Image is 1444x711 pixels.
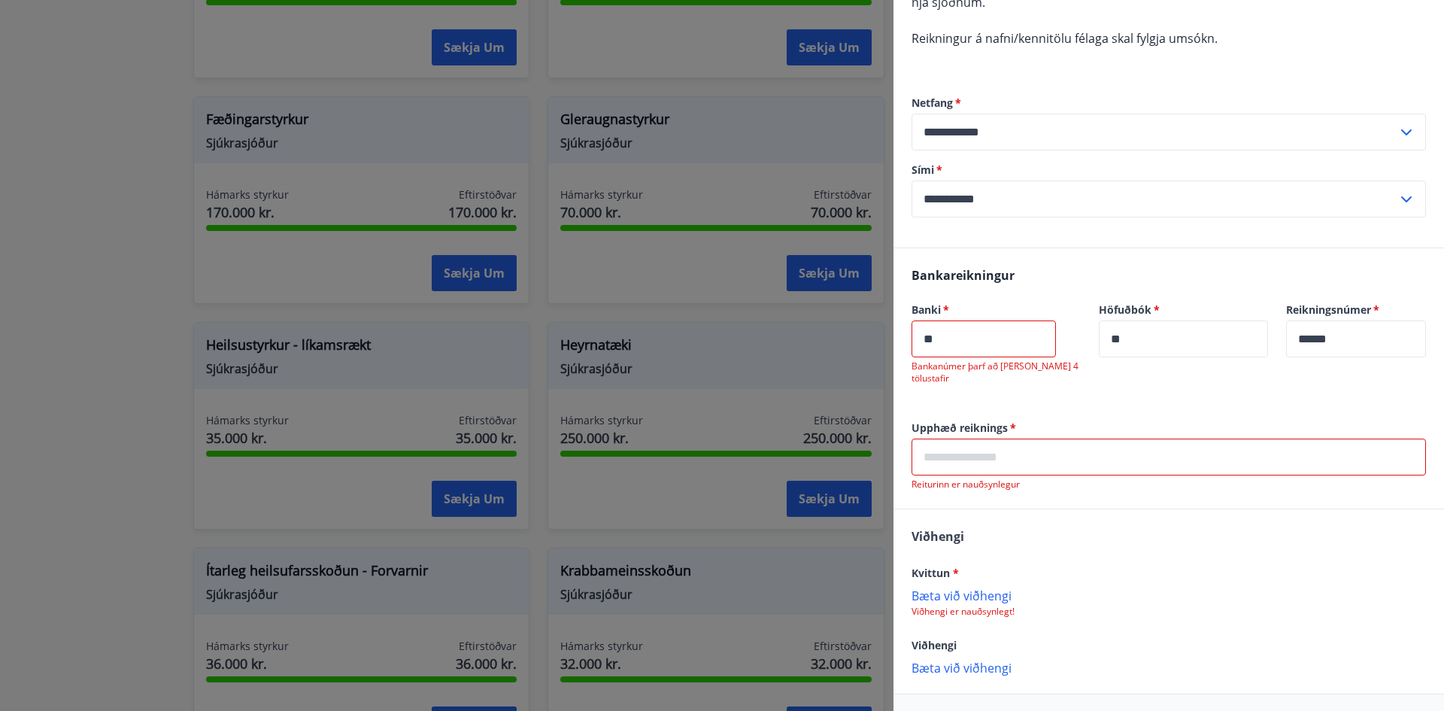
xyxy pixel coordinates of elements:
span: Kvittun [912,566,959,580]
span: Reikningur á nafni/kennitölu félaga skal fylgja umsókn. [912,30,1218,47]
label: Reikningsnúmer [1286,302,1426,318]
label: Höfuðbók [1099,302,1268,318]
p: Reiturinn er nauðsynlegur [912,479,1426,491]
p: Bæta við viðhengi [912,588,1426,603]
span: Viðhengi [912,528,964,545]
label: Banki [912,302,1081,318]
label: Upphæð reiknings [912,421,1426,436]
label: Netfang [912,96,1426,111]
span: Viðhengi [912,638,957,652]
p: Bæta við viðhengi [912,660,1426,675]
p: Viðhengi er nauðsynlegt! [912,606,1426,618]
label: Sími [912,163,1426,178]
span: Bankareikningur [912,267,1015,284]
p: Bankanúmer þarf að [PERSON_NAME] 4 tölustafir [912,360,1081,384]
div: Upphæð reiknings [912,439,1426,476]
